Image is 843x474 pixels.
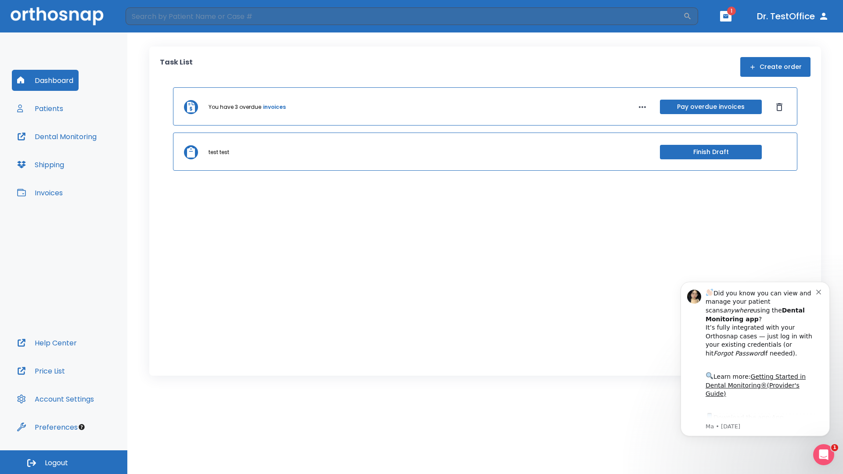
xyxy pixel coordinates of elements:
[813,444,834,465] iframe: Intercom live chat
[209,103,261,111] p: You have 3 overdue
[12,154,69,175] button: Shipping
[667,269,843,450] iframe: Intercom notifications message
[38,145,116,161] a: App Store
[149,19,156,26] button: Dismiss notification
[209,148,229,156] p: test test
[660,100,762,114] button: Pay overdue invoices
[772,100,786,114] button: Dismiss
[660,145,762,159] button: Finish Draft
[45,458,68,468] span: Logout
[727,7,736,15] span: 1
[11,7,104,25] img: Orthosnap
[160,57,193,77] p: Task List
[12,417,83,438] button: Preferences
[12,388,99,409] button: Account Settings
[38,143,149,188] div: Download the app: | ​ Let us know if you need help getting started!
[126,7,683,25] input: Search by Patient Name or Case #
[12,126,102,147] button: Dental Monitoring
[263,103,286,111] a: invoices
[78,423,86,431] div: Tooltip anchor
[831,444,838,451] span: 1
[740,57,811,77] button: Create order
[12,70,79,91] button: Dashboard
[753,8,832,24] button: Dr. TestOffice
[12,182,68,203] button: Invoices
[12,360,70,381] button: Price List
[12,98,68,119] button: Patients
[38,154,149,162] p: Message from Ma, sent 4w ago
[12,332,82,353] button: Help Center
